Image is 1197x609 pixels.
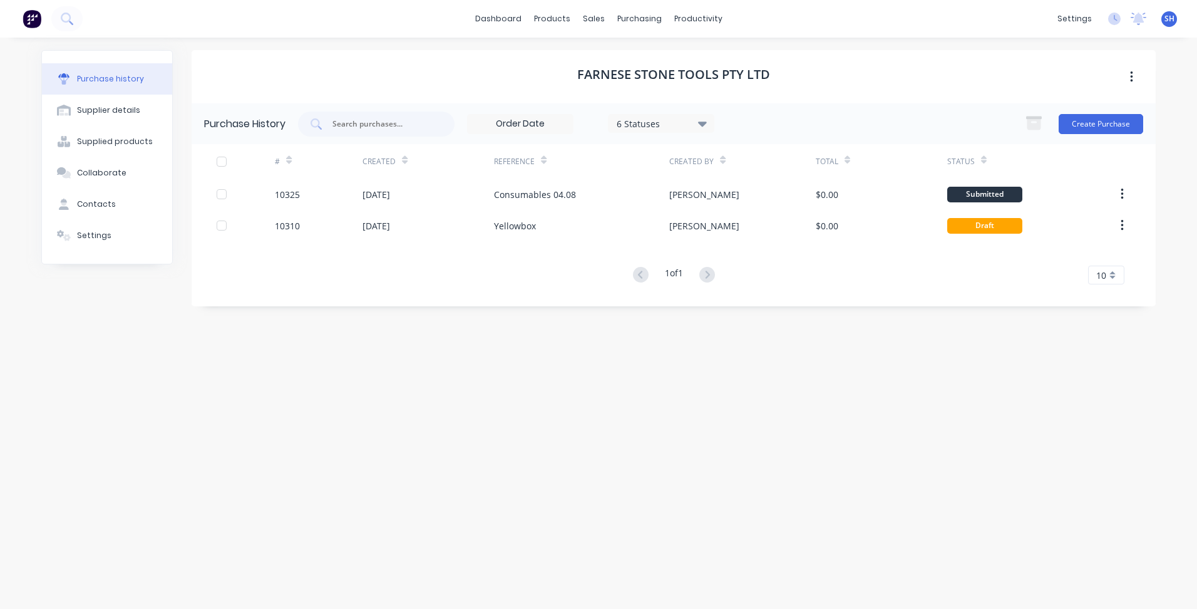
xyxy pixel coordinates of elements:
a: dashboard [469,9,528,28]
div: settings [1051,9,1098,28]
img: Factory [23,9,41,28]
button: Collaborate [42,157,172,189]
div: Status [947,156,975,167]
div: [DATE] [362,188,390,201]
div: [PERSON_NAME] [669,219,739,232]
button: Settings [42,220,172,251]
div: Total [816,156,838,167]
button: Supplier details [42,95,172,126]
button: Supplied products [42,126,172,157]
button: Purchase history [42,63,172,95]
div: 6 Statuses [617,117,706,130]
div: # [275,156,280,167]
span: 10 [1096,269,1106,282]
input: Search purchases... [331,118,435,130]
div: Reference [494,156,535,167]
div: Purchase History [204,117,285,132]
div: [DATE] [362,219,390,232]
div: $0.00 [816,188,838,201]
div: Created [362,156,396,167]
div: Submitted [947,187,1022,202]
div: 1 of 1 [665,266,683,284]
div: sales [577,9,611,28]
div: products [528,9,577,28]
input: Order Date [468,115,573,133]
div: $0.00 [816,219,838,232]
h1: Farnese Stone Tools Pty Ltd [577,67,770,82]
div: Draft [947,218,1022,234]
div: 10325 [275,188,300,201]
button: Contacts [42,189,172,220]
div: purchasing [611,9,668,28]
div: Settings [77,230,111,241]
div: Contacts [77,199,116,210]
div: Created By [669,156,714,167]
div: Supplied products [77,136,153,147]
span: SH [1164,13,1174,24]
div: Collaborate [77,167,126,179]
div: [PERSON_NAME] [669,188,739,201]
div: productivity [668,9,729,28]
div: Yellowbox [494,219,536,232]
div: Purchase history [77,73,144,85]
div: Consumables 04.08 [494,188,576,201]
button: Create Purchase [1059,114,1143,134]
div: 10310 [275,219,300,232]
div: Supplier details [77,105,140,116]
